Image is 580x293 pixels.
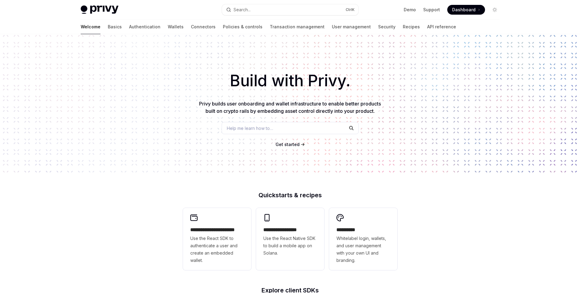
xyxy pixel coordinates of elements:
a: Authentication [129,20,160,34]
a: API reference [427,20,456,34]
a: User management [332,20,371,34]
h2: Quickstarts & recipes [183,192,397,198]
a: Get started [276,141,300,148]
span: Help me learn how to… [227,125,273,131]
div: Search... [234,6,251,13]
span: Privy builds user onboarding and wallet infrastructure to enable better products built on crypto ... [199,101,381,114]
img: light logo [81,5,118,14]
button: Open search [222,4,358,15]
span: Ctrl K [346,7,355,12]
a: Support [423,7,440,13]
a: Connectors [191,20,216,34]
a: Policies & controls [223,20,262,34]
a: Dashboard [447,5,485,15]
a: **** *****Whitelabel login, wallets, and user management with your own UI and branding. [329,208,397,270]
a: Welcome [81,20,100,34]
span: Get started [276,142,300,147]
h1: Build with Privy. [10,69,570,93]
span: Use the React Native SDK to build a mobile app on Solana. [263,235,317,257]
a: Recipes [403,20,420,34]
a: Demo [404,7,416,13]
a: Basics [108,20,122,34]
span: Dashboard [452,7,476,13]
span: Whitelabel login, wallets, and user management with your own UI and branding. [336,235,390,264]
a: Security [378,20,395,34]
a: Wallets [168,20,184,34]
a: Transaction management [270,20,325,34]
span: Use the React SDK to authenticate a user and create an embedded wallet. [190,235,244,264]
button: Toggle dark mode [490,5,500,15]
a: **** **** **** ***Use the React Native SDK to build a mobile app on Solana. [256,208,324,270]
